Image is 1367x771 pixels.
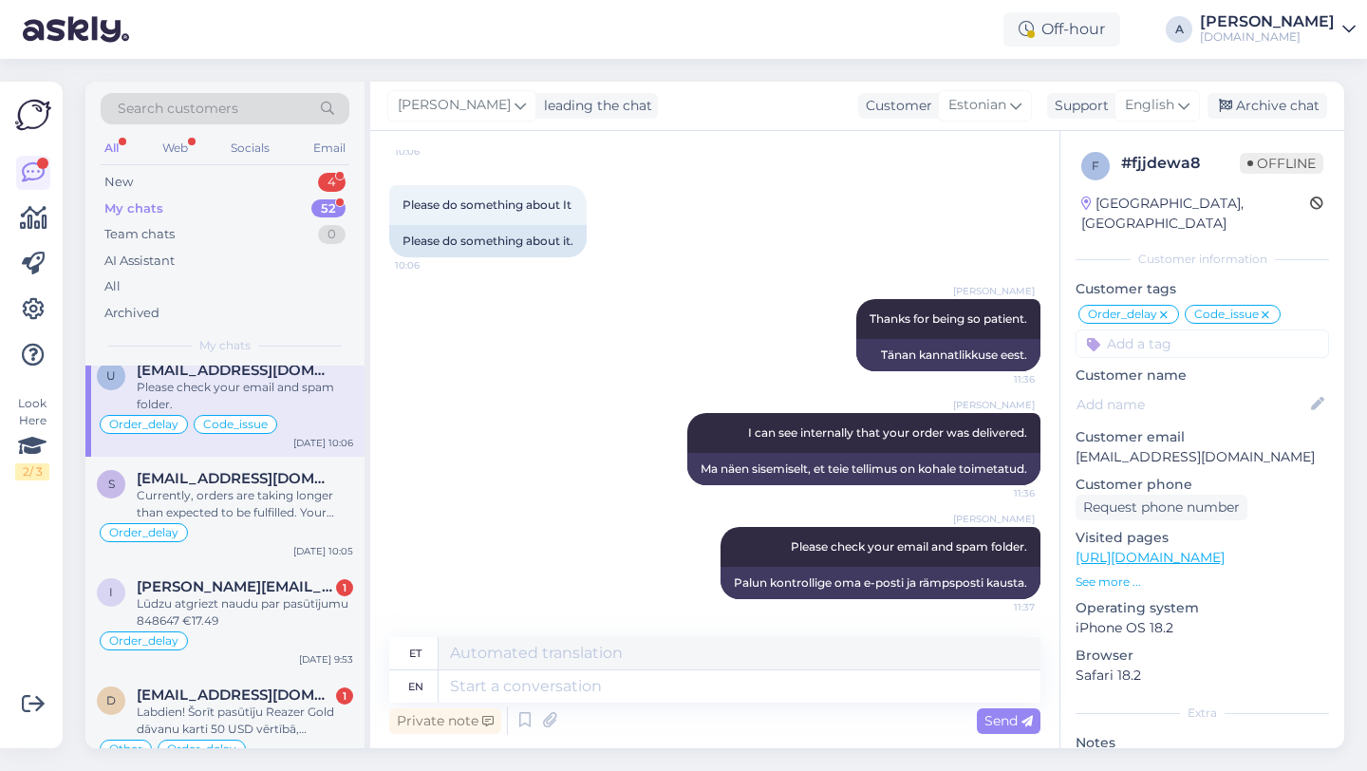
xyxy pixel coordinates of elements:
[1208,93,1327,119] div: Archive chat
[953,398,1035,412] span: [PERSON_NAME]
[108,477,115,491] span: s
[398,95,511,116] span: [PERSON_NAME]
[311,199,346,218] div: 52
[1166,16,1192,43] div: A
[137,704,353,738] div: Labdien! Šorīt pasūtīju Reazer Gold dāvanu karti 50 USD vērtībā, pasūtījuma Nr. 849741. [PERSON_N...
[1076,528,1329,548] p: Visited pages
[1076,705,1329,722] div: Extra
[395,144,466,159] span: 10:06
[1076,733,1329,753] p: Notes
[101,136,122,160] div: All
[748,425,1027,440] span: I can see internally that your order was delivered.
[1076,329,1329,358] input: Add a tag
[1047,96,1109,116] div: Support
[1076,475,1329,495] p: Customer phone
[1200,14,1335,29] div: [PERSON_NAME]
[109,419,178,430] span: Order_delay
[1076,574,1329,591] p: See more ...
[1200,14,1356,45] a: [PERSON_NAME][DOMAIN_NAME]
[1121,152,1240,175] div: # fjjdewa8
[167,743,236,755] span: Order_delay
[106,368,116,383] span: u
[109,635,178,647] span: Order_delay
[395,258,466,273] span: 10:06
[1194,309,1259,320] span: Code_issue
[318,173,346,192] div: 4
[104,277,121,296] div: All
[1076,495,1247,520] div: Request phone number
[104,173,133,192] div: New
[687,453,1040,485] div: Ma näen sisemiselt, et teie tellimus on kohale toimetatud.
[1092,159,1099,173] span: f
[948,95,1006,116] span: Estonian
[964,486,1035,500] span: 11:36
[336,687,353,705] div: 1
[137,686,334,704] span: Dace72@inbox.lv
[721,567,1040,599] div: Palun kontrollige oma e-posti ja rämpsposti kausta.
[408,670,423,703] div: en
[309,136,349,160] div: Email
[1076,598,1329,618] p: Operating system
[1076,366,1329,385] p: Customer name
[109,585,113,599] span: i
[15,97,51,133] img: Askly Logo
[953,284,1035,298] span: [PERSON_NAME]
[109,743,142,755] span: Other
[106,693,116,707] span: D
[104,304,159,323] div: Archived
[137,470,334,487] span: stanislavcikainese49@gmail.com
[15,463,49,480] div: 2 / 3
[137,379,353,413] div: Please check your email and spam folder.
[389,708,501,734] div: Private note
[137,578,334,595] span: inga-kun@inbox.lv
[1077,394,1307,415] input: Add name
[1081,194,1310,234] div: [GEOGRAPHIC_DATA], [GEOGRAPHIC_DATA]
[858,96,932,116] div: Customer
[1076,251,1329,268] div: Customer information
[389,225,587,257] div: Please do something about it.
[870,311,1027,326] span: Thanks for being so patient.
[1088,309,1157,320] span: Order_delay
[109,527,178,538] span: Order_delay
[1200,29,1335,45] div: [DOMAIN_NAME]
[137,362,334,379] span: uleesment@gmail.com
[203,419,268,430] span: Code_issue
[403,197,571,212] span: Please do something about It
[856,339,1040,371] div: Tänan kannatlikkuse eest.
[984,712,1033,729] span: Send
[791,539,1027,554] span: Please check your email and spam folder.
[15,395,49,480] div: Look Here
[1125,95,1174,116] span: English
[293,544,353,558] div: [DATE] 10:05
[137,487,353,521] div: Currently, orders are taking longer than expected to be fulfilled. Your order will be fulfilled s...
[536,96,652,116] div: leading the chat
[104,199,163,218] div: My chats
[1240,153,1323,174] span: Offline
[199,337,251,354] span: My chats
[409,637,421,669] div: et
[1076,549,1225,566] a: [URL][DOMAIN_NAME]
[1003,12,1120,47] div: Off-hour
[104,225,175,244] div: Team chats
[137,595,353,630] div: Lūdzu atgriezt naudu par pasūtījumu 848647 €17.49
[1076,666,1329,686] p: Safari 18.2
[1076,618,1329,638] p: iPhone OS 18.2
[1076,646,1329,666] p: Browser
[118,99,238,119] span: Search customers
[293,436,353,450] div: [DATE] 10:06
[318,225,346,244] div: 0
[227,136,273,160] div: Socials
[953,512,1035,526] span: [PERSON_NAME]
[336,579,353,596] div: 1
[1076,279,1329,299] p: Customer tags
[964,600,1035,614] span: 11:37
[1076,447,1329,467] p: [EMAIL_ADDRESS][DOMAIN_NAME]
[1076,427,1329,447] p: Customer email
[159,136,192,160] div: Web
[104,252,175,271] div: AI Assistant
[299,652,353,667] div: [DATE] 9:53
[964,372,1035,386] span: 11:36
